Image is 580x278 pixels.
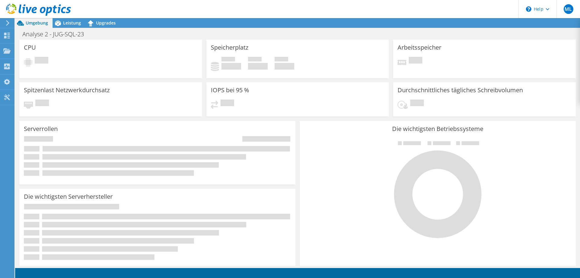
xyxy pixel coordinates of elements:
[304,126,571,132] h3: Die wichtigsten Betriebssysteme
[221,63,241,70] h4: 0 GiB
[20,31,93,38] h1: Analyse 2 - JUG-SQL-23
[35,100,49,108] span: Ausstehend
[398,87,523,93] h3: Durchschnittliches tägliches Schreibvolumen
[221,100,234,108] span: Ausstehend
[410,100,424,108] span: Ausstehend
[96,20,116,26] span: Upgrades
[24,126,58,132] h3: Serverrollen
[248,57,262,63] span: Verfügbar
[275,63,294,70] h4: 0 GiB
[211,87,249,93] h3: IOPS bei 95 %
[398,44,441,51] h3: Arbeitsspeicher
[26,20,48,26] span: Umgebung
[248,63,268,70] h4: 0 GiB
[221,57,235,63] span: Belegt
[409,57,422,65] span: Ausstehend
[35,57,48,65] span: Ausstehend
[24,193,113,200] h3: Die wichtigsten Serverhersteller
[564,4,573,14] span: ML
[526,6,531,12] svg: \n
[24,87,110,93] h3: Spitzenlast Netzwerkdurchsatz
[63,20,81,26] span: Leistung
[275,57,288,63] span: Insgesamt
[211,44,248,51] h3: Speicherplatz
[24,44,36,51] h3: CPU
